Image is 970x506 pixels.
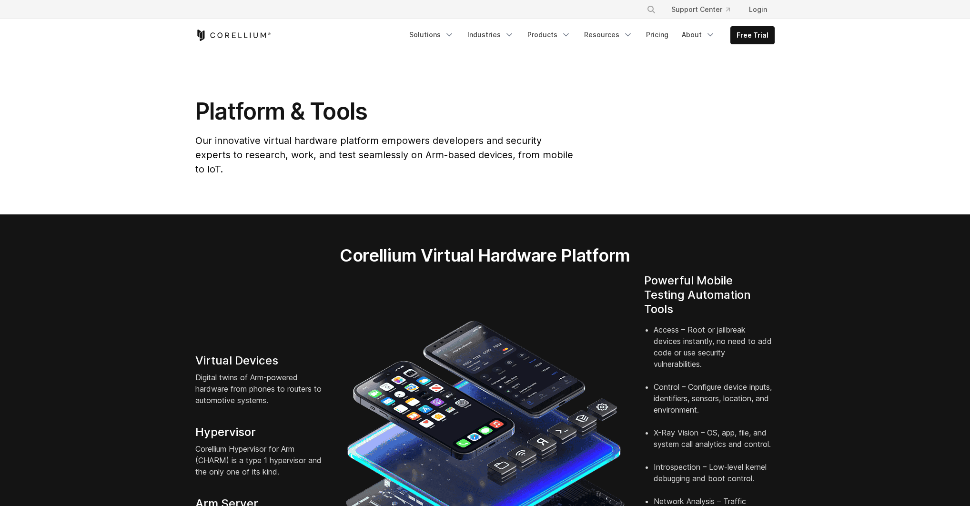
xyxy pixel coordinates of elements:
button: Search [643,1,660,18]
span: Our innovative virtual hardware platform empowers developers and security experts to research, wo... [195,135,573,175]
li: Access – Root or jailbreak devices instantly, no need to add code or use security vulnerabilities. [654,324,775,381]
div: Navigation Menu [635,1,775,18]
li: Control – Configure device inputs, identifiers, sensors, location, and environment. [654,381,775,427]
h4: Powerful Mobile Testing Automation Tools [644,273,775,316]
a: Resources [578,26,638,43]
a: Industries [462,26,520,43]
p: Corellium Hypervisor for Arm (CHARM) is a type 1 hypervisor and the only one of its kind. [195,443,326,477]
li: X-Ray Vision – OS, app, file, and system call analytics and control. [654,427,775,461]
li: Introspection – Low-level kernel debugging and boot control. [654,461,775,496]
a: Products [522,26,576,43]
a: Solutions [404,26,460,43]
a: Support Center [664,1,738,18]
h1: Platform & Tools [195,97,575,126]
h4: Hypervisor [195,425,326,439]
a: Corellium Home [195,30,271,41]
p: Digital twins of Arm-powered hardware from phones to routers to automotive systems. [195,372,326,406]
a: Login [741,1,775,18]
a: Pricing [640,26,674,43]
a: Free Trial [731,27,774,44]
h2: Corellium Virtual Hardware Platform [295,245,675,266]
div: Navigation Menu [404,26,775,44]
h4: Virtual Devices [195,354,326,368]
a: About [676,26,721,43]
